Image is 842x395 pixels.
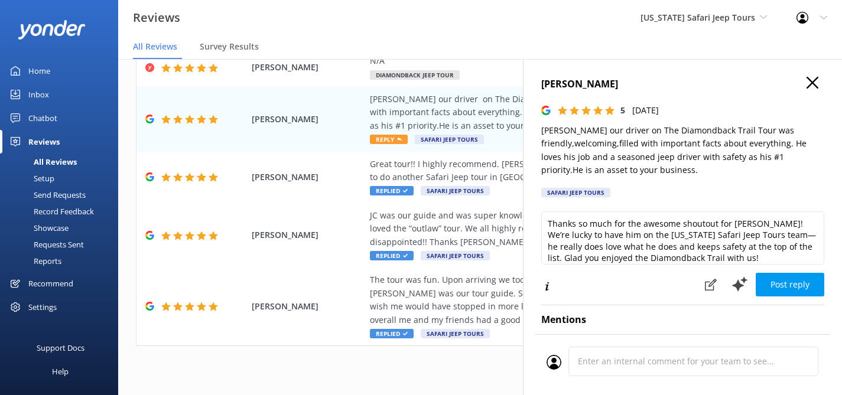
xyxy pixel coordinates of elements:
[421,329,490,338] span: Safari Jeep Tours
[7,236,118,253] a: Requests Sent
[807,77,818,90] button: Close
[7,203,118,220] a: Record Feedback
[7,154,77,170] div: All Reviews
[7,187,86,203] div: Send Requests
[133,8,180,27] h3: Reviews
[421,251,490,260] span: Safari Jeep Tours
[756,273,824,296] button: Post reply
[252,228,364,241] span: [PERSON_NAME]
[52,360,69,383] div: Help
[7,253,118,269] a: Reports
[28,106,57,130] div: Chatbot
[28,272,73,295] div: Recommend
[252,113,364,126] span: [PERSON_NAME]
[252,300,364,313] span: [PERSON_NAME]
[200,41,259,53] span: Survey Results
[370,251,414,260] span: Replied
[28,295,57,319] div: Settings
[7,170,54,187] div: Setup
[547,355,561,370] img: user_profile.svg
[7,236,84,253] div: Requests Sent
[541,211,824,265] textarea: Thanks so much for the awesome shoutout for [PERSON_NAME]! We’re lucky to have him on the [US_STA...
[7,154,118,170] a: All Reviews
[541,312,824,328] h4: Mentions
[133,41,177,53] span: All Reviews
[28,59,50,83] div: Home
[7,253,61,269] div: Reports
[18,20,86,40] img: yonder-white-logo.png
[370,273,744,327] div: The tour was fun. Upon arriving we took pictures with the jeep for memories. [PERSON_NAME] was ou...
[421,186,490,195] span: Safari Jeep Tours
[252,61,364,74] span: [PERSON_NAME]
[541,124,824,177] p: [PERSON_NAME] our driver on The Diamondback Trail Tour was friendly,welcoming,filled with importa...
[7,170,118,187] a: Setup
[28,130,60,154] div: Reviews
[620,105,625,116] span: 5
[37,336,84,360] div: Support Docs
[641,12,755,23] span: [US_STATE] Safari Jeep Tours
[370,70,460,80] span: Diamondback Jeep Tour
[7,220,69,236] div: Showcase
[28,83,49,106] div: Inbox
[541,188,610,197] div: Safari Jeep Tours
[7,203,94,220] div: Record Feedback
[541,77,824,92] h4: [PERSON_NAME]
[370,135,408,144] span: Reply
[370,329,414,338] span: Replied
[370,54,744,67] div: N/A
[370,186,414,195] span: Replied
[252,171,364,184] span: [PERSON_NAME]
[7,187,118,203] a: Send Requests
[370,93,744,132] div: [PERSON_NAME] our driver on The Diamondback Trail Tour was friendly,welcoming,filled with importa...
[632,104,659,117] p: [DATE]
[7,220,118,236] a: Showcase
[370,158,744,184] div: Great tour!! I highly recommend. [PERSON_NAME] was a great tour guide and driver. I’m going to do...
[370,209,744,249] div: JC was our guide and was super knowledgeable! We were a party of four and each one of us loved th...
[415,135,484,144] span: Safari Jeep Tours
